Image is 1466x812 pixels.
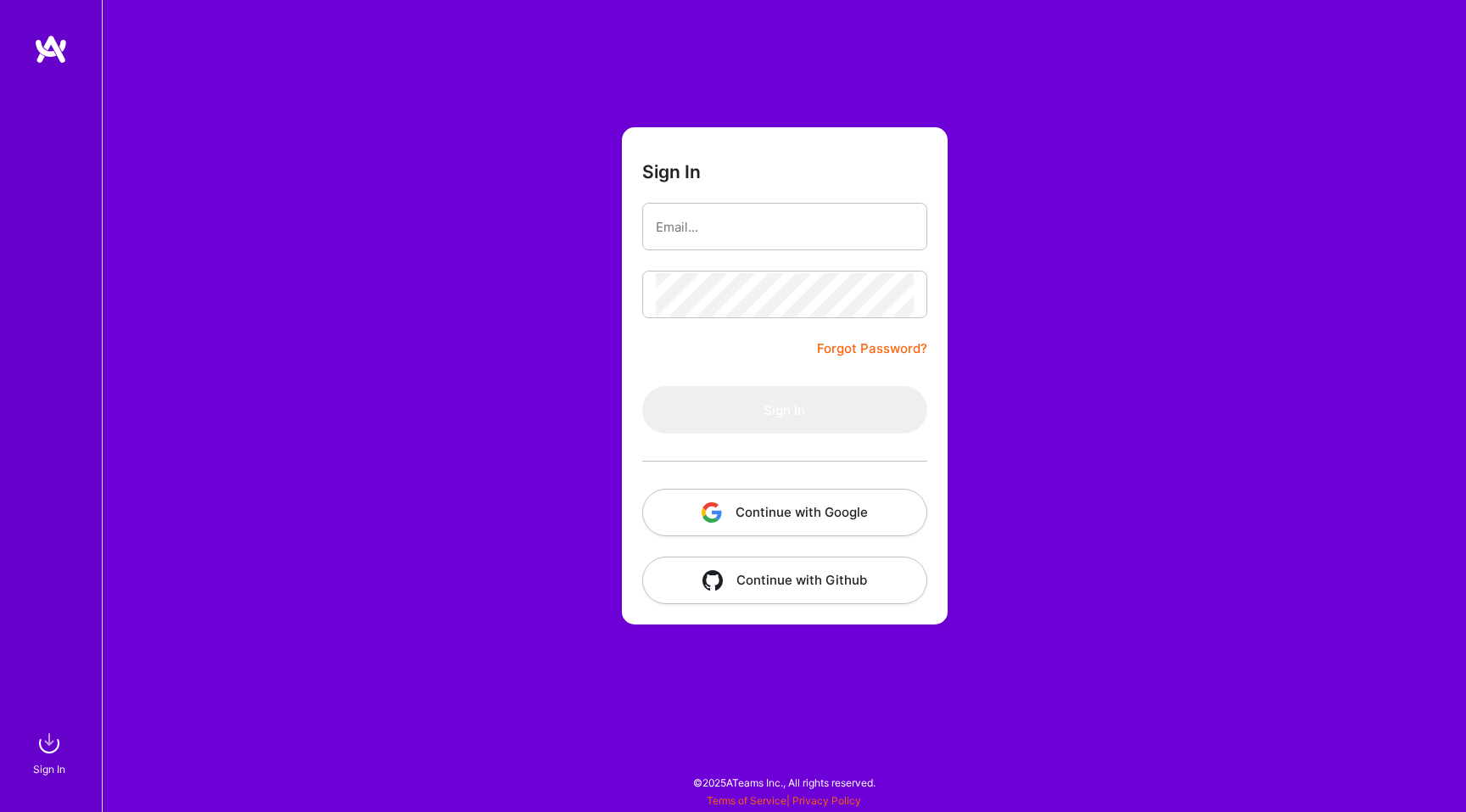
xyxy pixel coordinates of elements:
[702,502,722,523] img: icon
[642,489,927,536] button: Continue with Google
[642,386,927,434] button: Sign In
[702,570,723,591] img: icon
[642,161,701,182] h3: Sign In
[33,760,65,778] div: Sign In
[707,794,786,807] a: Terms of Service
[792,794,861,807] a: Privacy Policy
[32,726,66,760] img: sign in
[642,557,927,604] button: Continue with Github
[36,726,66,778] a: sign inSign In
[707,794,861,807] span: |
[817,339,927,359] a: Forgot Password?
[656,205,914,249] input: Email...
[102,761,1466,804] div: © 2025 ATeams Inc., All rights reserved.
[34,34,68,64] img: logo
